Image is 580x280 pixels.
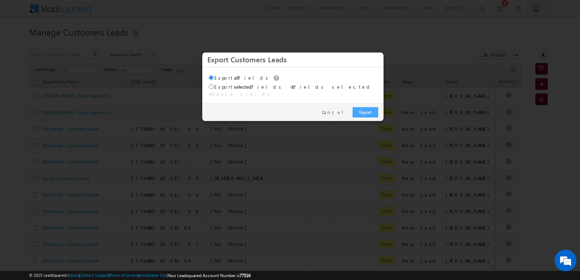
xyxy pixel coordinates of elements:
span: selected [234,84,252,90]
input: Exportselectedfields [209,84,214,89]
span: © 2025 LeadSquared | | | | | [29,272,250,279]
input: Exportallfields [209,75,214,80]
a: About [69,273,79,277]
span: - fields selected [290,84,372,90]
span: 77516 [240,273,250,278]
h3: Export Customers Leads [207,53,378,66]
a: Acceptable Use [139,273,167,277]
label: Export fields [209,75,281,81]
span: Your Leadsquared Account Number is [168,273,250,278]
a: Contact Support [80,273,109,277]
label: Export fields [209,84,284,90]
a: Export [353,107,378,117]
span: all [234,75,239,81]
a: Choose fields [211,91,273,97]
a: Terms of Service [110,273,138,277]
span: 8 [291,84,294,90]
a: Cancel [322,109,349,116]
span: - [209,91,273,97]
